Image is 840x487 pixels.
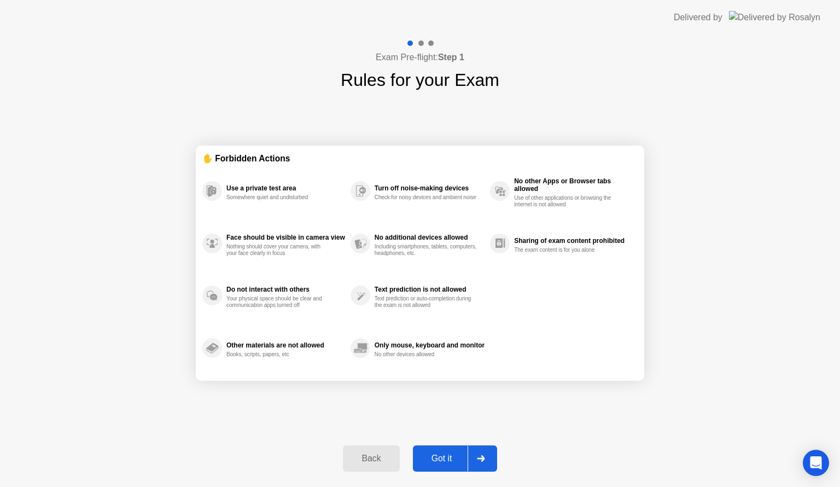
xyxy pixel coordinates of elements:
[514,195,617,208] div: Use of other applications or browsing the internet is not allowed
[346,454,396,463] div: Back
[375,341,485,349] div: Only mouse, keyboard and monitor
[438,53,464,62] b: Step 1
[514,177,632,193] div: No other Apps or Browser tabs allowed
[413,445,497,472] button: Got it
[341,67,499,93] h1: Rules for your Exam
[375,194,478,201] div: Check for noisy devices and ambient noise
[375,286,485,293] div: Text prediction is not allowed
[226,234,345,241] div: Face should be visible in camera view
[375,295,478,309] div: Text prediction or auto-completion during the exam is not allowed
[375,234,485,241] div: No additional devices allowed
[803,450,829,476] div: Open Intercom Messenger
[416,454,468,463] div: Got it
[202,152,638,165] div: ✋ Forbidden Actions
[226,184,345,192] div: Use a private test area
[376,51,464,64] h4: Exam Pre-flight:
[375,243,478,257] div: Including smartphones, tablets, computers, headphones, etc.
[226,194,330,201] div: Somewhere quiet and undisturbed
[226,286,345,293] div: Do not interact with others
[343,445,399,472] button: Back
[226,351,330,358] div: Books, scripts, papers, etc
[226,295,330,309] div: Your physical space should be clear and communication apps turned off
[375,184,485,192] div: Turn off noise-making devices
[375,351,478,358] div: No other devices allowed
[514,247,617,253] div: The exam content is for you alone
[729,11,820,24] img: Delivered by Rosalyn
[226,341,345,349] div: Other materials are not allowed
[674,11,722,24] div: Delivered by
[226,243,330,257] div: Nothing should cover your camera, with your face clearly in focus
[514,237,632,245] div: Sharing of exam content prohibited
